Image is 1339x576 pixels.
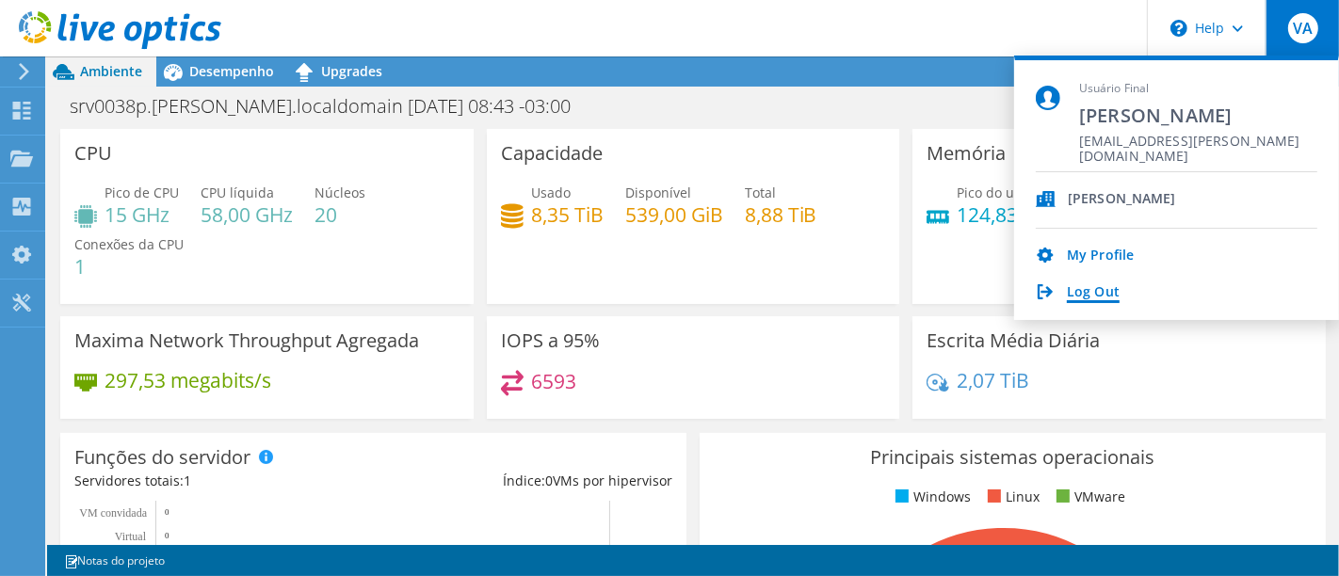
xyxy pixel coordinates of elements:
[1067,248,1134,265] a: My Profile
[74,471,373,491] div: Servidores totais:
[184,472,191,489] span: 1
[745,184,776,201] span: Total
[51,549,178,572] a: Notas do projeto
[315,204,365,225] h4: 20
[501,143,603,164] h3: Capacidade
[321,62,382,80] span: Upgrades
[927,330,1100,351] h3: Escrita Média Diária
[189,62,274,80] span: Desempenho
[927,143,1006,164] h3: Memória
[74,143,112,164] h3: CPU
[983,487,1040,507] li: Linux
[957,204,1108,225] h4: 124,83 GiB
[891,487,971,507] li: Windows
[115,530,147,543] text: Virtual
[165,507,169,517] text: 0
[1079,103,1317,128] span: [PERSON_NAME]
[625,204,723,225] h4: 539,00 GiB
[1079,81,1317,97] span: Usuário Final
[1068,191,1176,209] div: [PERSON_NAME]
[105,204,179,225] h4: 15 GHz
[105,370,271,391] h4: 297,53 megabits/s
[80,62,142,80] span: Ambiente
[74,330,419,351] h3: Maxima Network Throughput Agregada
[545,472,553,489] span: 0
[1079,134,1317,152] span: [EMAIL_ADDRESS][PERSON_NAME][DOMAIN_NAME]
[74,235,184,253] span: Conexões da CPU
[74,447,250,468] h3: Funções do servidor
[61,96,600,117] h1: srv0038p.[PERSON_NAME].localdomain [DATE] 08:43 -03:00
[1170,20,1187,37] svg: \n
[714,447,1312,468] h3: Principais sistemas operacionais
[315,184,365,201] span: Núcleos
[501,330,600,351] h3: IOPS a 95%
[79,506,147,520] text: VM convidada
[373,471,671,491] div: Índice: VMs por hipervisor
[531,184,571,201] span: Usado
[957,184,1108,201] span: Pico do uso de memória
[165,531,169,540] text: 0
[745,204,817,225] h4: 8,88 TiB
[201,204,293,225] h4: 58,00 GHz
[74,256,184,277] h4: 1
[1288,13,1318,43] span: VA
[105,184,179,201] span: Pico de CPU
[625,184,691,201] span: Disponível
[531,204,604,225] h4: 8,35 TiB
[201,184,274,201] span: CPU líquida
[1067,284,1120,302] a: Log Out
[1052,487,1125,507] li: VMware
[531,371,576,392] h4: 6593
[957,370,1029,391] h4: 2,07 TiB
